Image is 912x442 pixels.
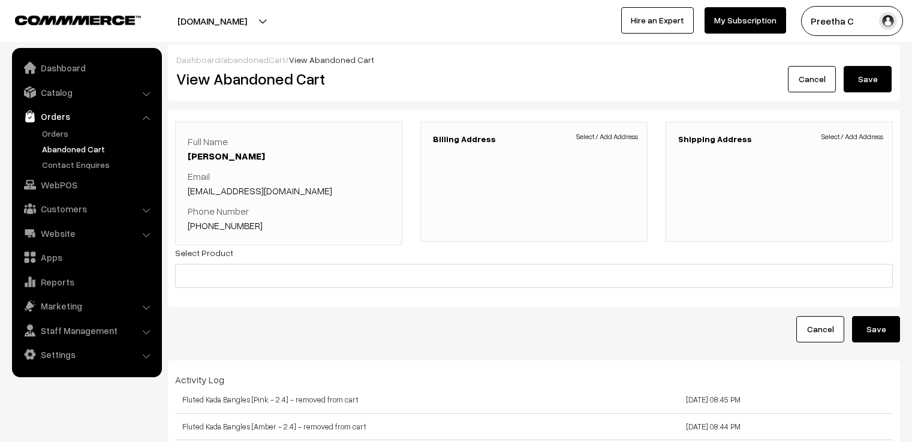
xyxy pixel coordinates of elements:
a: Dashboard [15,57,158,79]
p: Email [188,169,390,198]
p: Phone Number [188,204,390,233]
img: COMMMERCE [15,16,141,25]
a: My Subscription [705,7,786,34]
h2: View Abandoned Cart [176,70,525,88]
a: Catalog [15,82,158,103]
button: [DOMAIN_NAME] [136,6,289,36]
td: [DATE] 08:44 PM [534,413,893,440]
label: Select Product [175,246,233,259]
a: Marketing [15,295,158,317]
div: Activity Log [175,372,893,387]
button: Preetha C [801,6,903,36]
span: View Abandoned Cart [289,55,374,65]
h3: Shipping Address [678,134,880,145]
a: Cancel [788,66,836,92]
a: Website [15,222,158,244]
a: Staff Management [15,320,158,341]
a: abandonedCart [223,55,285,65]
img: user [879,12,897,30]
td: [DATE] 08:45 PM [534,387,893,413]
a: [EMAIL_ADDRESS][DOMAIN_NAME] [188,185,332,197]
a: [PERSON_NAME] [188,150,265,162]
button: Save [844,66,892,92]
div: / / [176,53,892,66]
span: Select / Add Address [576,131,638,142]
h3: Billing Address [433,134,635,145]
a: Reports [15,271,158,293]
a: Apps [15,246,158,268]
a: WebPOS [15,174,158,196]
span: Select / Add Address [821,131,883,142]
p: Full Name [188,134,390,163]
a: Abandoned Cart [39,143,158,155]
a: Orders [39,127,158,140]
td: Fluted Kada Bangles [Amber - 2.4] - removed from cart [175,413,534,440]
a: [PHONE_NUMBER] [188,220,263,231]
a: Contact Enquires [39,158,158,171]
a: Orders [15,106,158,127]
a: Customers [15,198,158,220]
a: Settings [15,344,158,365]
a: Dashboard [176,55,220,65]
td: Fluted Kada Bangles [Pink - 2.4] - removed from cart [175,387,534,413]
button: Save [852,316,900,342]
a: COMMMERCE [15,12,120,26]
a: Cancel [796,316,844,342]
a: Hire an Expert [621,7,694,34]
